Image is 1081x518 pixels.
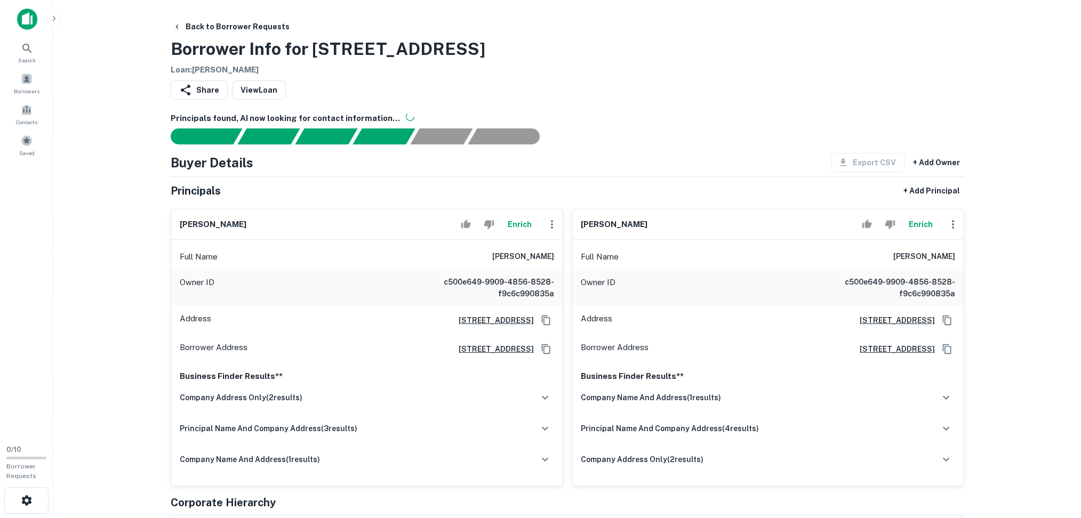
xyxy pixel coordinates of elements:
button: Copy Address [939,312,955,328]
span: Borrowers [14,87,39,95]
button: Share [171,80,228,100]
h6: [PERSON_NAME] [180,218,246,231]
h6: c500e649-9909-4856-8528-f9c6c990835a [426,276,554,300]
h6: c500e649-9909-4856-8528-f9c6c990835a [827,276,955,300]
button: Reject [479,214,498,235]
button: Enrich [904,214,938,235]
a: ViewLoan [232,80,286,100]
h6: Loan : [PERSON_NAME] [171,64,485,76]
button: Copy Address [538,341,554,357]
h4: Buyer Details [171,153,253,172]
h6: [PERSON_NAME] [492,250,554,263]
h6: principal name and company address ( 4 results) [581,423,759,434]
div: AI fulfillment process complete. [468,128,552,144]
h6: [PERSON_NAME] [581,218,647,231]
p: Full Name [581,250,619,263]
button: + Add Owner [909,153,964,172]
button: Enrich [503,214,537,235]
div: Principals found, still searching for contact information. This may take time... [410,128,473,144]
button: Accept [858,214,876,235]
h6: company address only ( 2 results) [581,454,703,465]
h6: company name and address ( 1 results) [180,454,320,465]
div: Sending borrower request to AI... [158,128,238,144]
button: Accept [457,214,475,235]
button: Back to Borrower Requests [169,17,294,36]
a: Contacts [3,100,50,128]
p: Full Name [180,250,218,263]
h3: Borrower Info for [STREET_ADDRESS] [171,36,485,62]
div: Documents found, AI parsing details... [295,128,357,144]
button: Copy Address [939,341,955,357]
p: Borrower Address [180,341,247,357]
h6: company name and address ( 1 results) [581,392,721,403]
p: Owner ID [581,276,615,300]
h5: Corporate Hierarchy [171,495,276,511]
a: [STREET_ADDRESS] [450,314,534,326]
button: Reject [880,214,899,235]
button: Copy Address [538,312,554,328]
a: [STREET_ADDRESS] [450,343,534,355]
a: Search [3,38,50,67]
h6: [PERSON_NAME] [893,250,955,263]
p: Business Finder Results** [581,370,955,383]
p: Address [581,312,612,328]
p: Address [180,312,211,328]
div: Principals found, AI now looking for contact information... [353,128,415,144]
h5: Principals [171,183,221,199]
p: Owner ID [180,276,214,300]
a: [STREET_ADDRESS] [851,314,935,326]
img: capitalize-icon.png [17,9,37,30]
span: Saved [19,149,35,157]
a: Saved [3,131,50,159]
h6: principal name and company address ( 3 results) [180,423,357,434]
span: 0 / 10 [6,446,21,454]
a: [STREET_ADDRESS] [851,343,935,355]
span: Search [18,56,36,64]
div: Your request is received and processing... [237,128,300,144]
button: + Add Principal [899,181,964,200]
a: Borrowers [3,69,50,98]
p: Business Finder Results** [180,370,554,383]
p: Borrower Address [581,341,648,357]
span: Borrower Requests [6,463,36,480]
span: Contacts [16,118,37,126]
h6: Principals found, AI now looking for contact information... [171,112,964,125]
h6: company address only ( 2 results) [180,392,302,403]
